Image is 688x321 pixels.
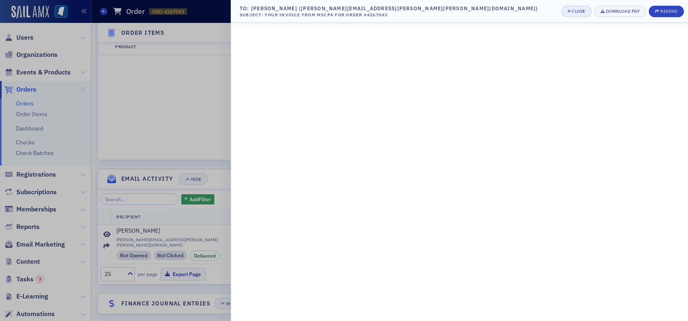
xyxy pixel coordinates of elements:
[606,9,640,13] div: Download PDF
[240,4,538,12] div: To: [PERSON_NAME] ([PERSON_NAME][EMAIL_ADDRESS][PERSON_NAME][PERSON_NAME][DOMAIN_NAME])
[594,6,646,17] a: Download PDF
[660,9,677,13] div: Resend
[561,6,592,17] button: Close
[649,6,684,17] button: Resend
[572,9,586,13] div: Close
[240,12,538,18] div: Subject: Your Invoice from MSCPA for Order #4267043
